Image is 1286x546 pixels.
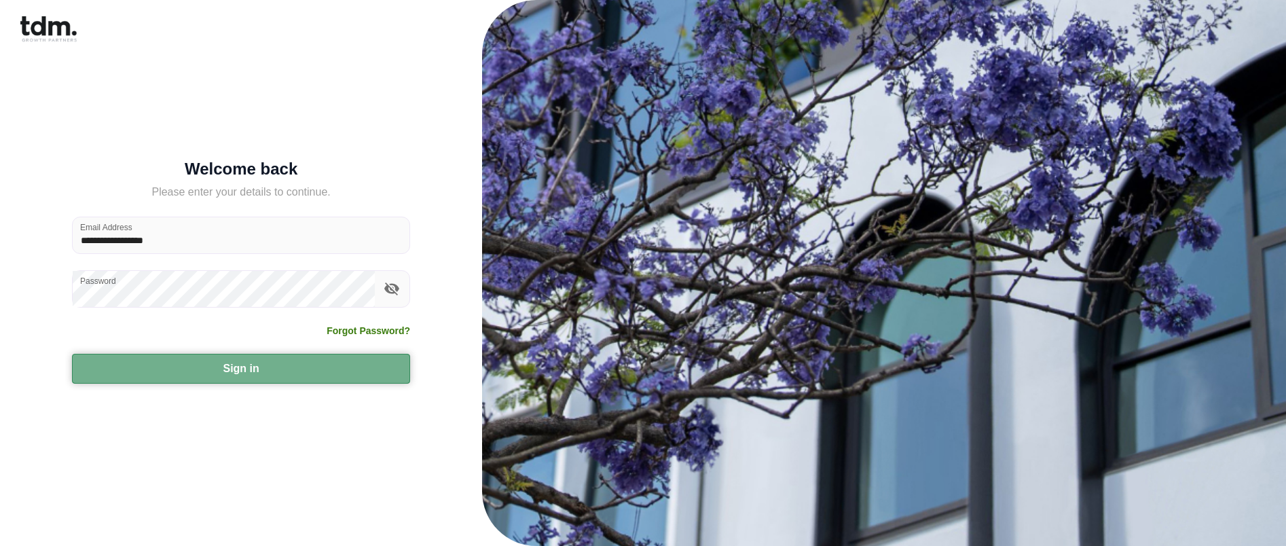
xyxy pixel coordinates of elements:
button: toggle password visibility [380,277,403,300]
label: Email Address [80,221,132,233]
a: Forgot Password? [327,324,410,338]
label: Password [80,275,116,287]
h5: Please enter your details to continue. [72,184,410,200]
h5: Welcome back [72,162,410,176]
button: Sign in [72,354,410,384]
